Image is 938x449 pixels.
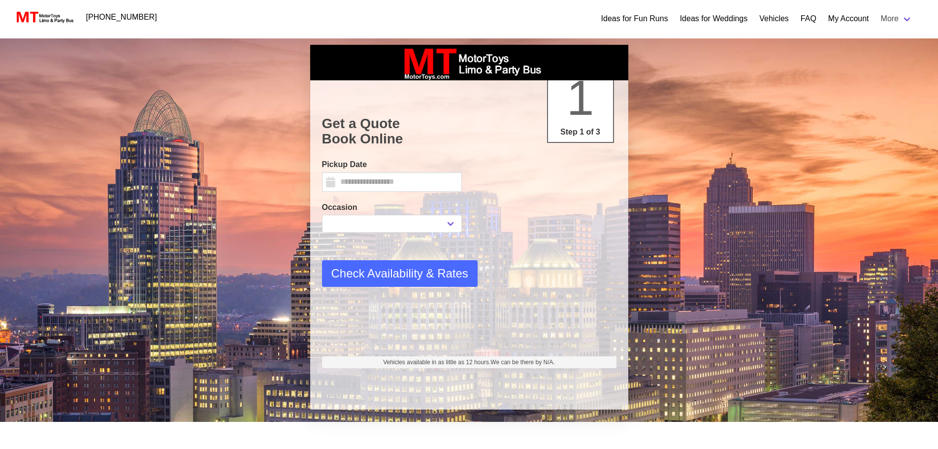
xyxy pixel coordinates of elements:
[601,13,668,25] a: Ideas for Fun Runs
[322,260,478,287] button: Check Availability & Rates
[875,9,918,29] a: More
[552,126,609,138] p: Step 1 of 3
[331,265,468,282] span: Check Availability & Rates
[759,13,789,25] a: Vehicles
[801,13,816,25] a: FAQ
[80,7,163,27] a: [PHONE_NUMBER]
[322,202,462,213] label: Occasion
[383,358,555,367] span: Vehicles available in as little as 12 hours.
[680,13,748,25] a: Ideas for Weddings
[322,159,462,171] label: Pickup Date
[322,116,616,147] h1: Get a Quote Book Online
[490,359,555,366] span: We can be there by N/A.
[395,45,543,80] img: box_logo_brand.jpeg
[14,10,74,24] img: MotorToys Logo
[828,13,869,25] a: My Account
[567,70,594,125] span: 1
